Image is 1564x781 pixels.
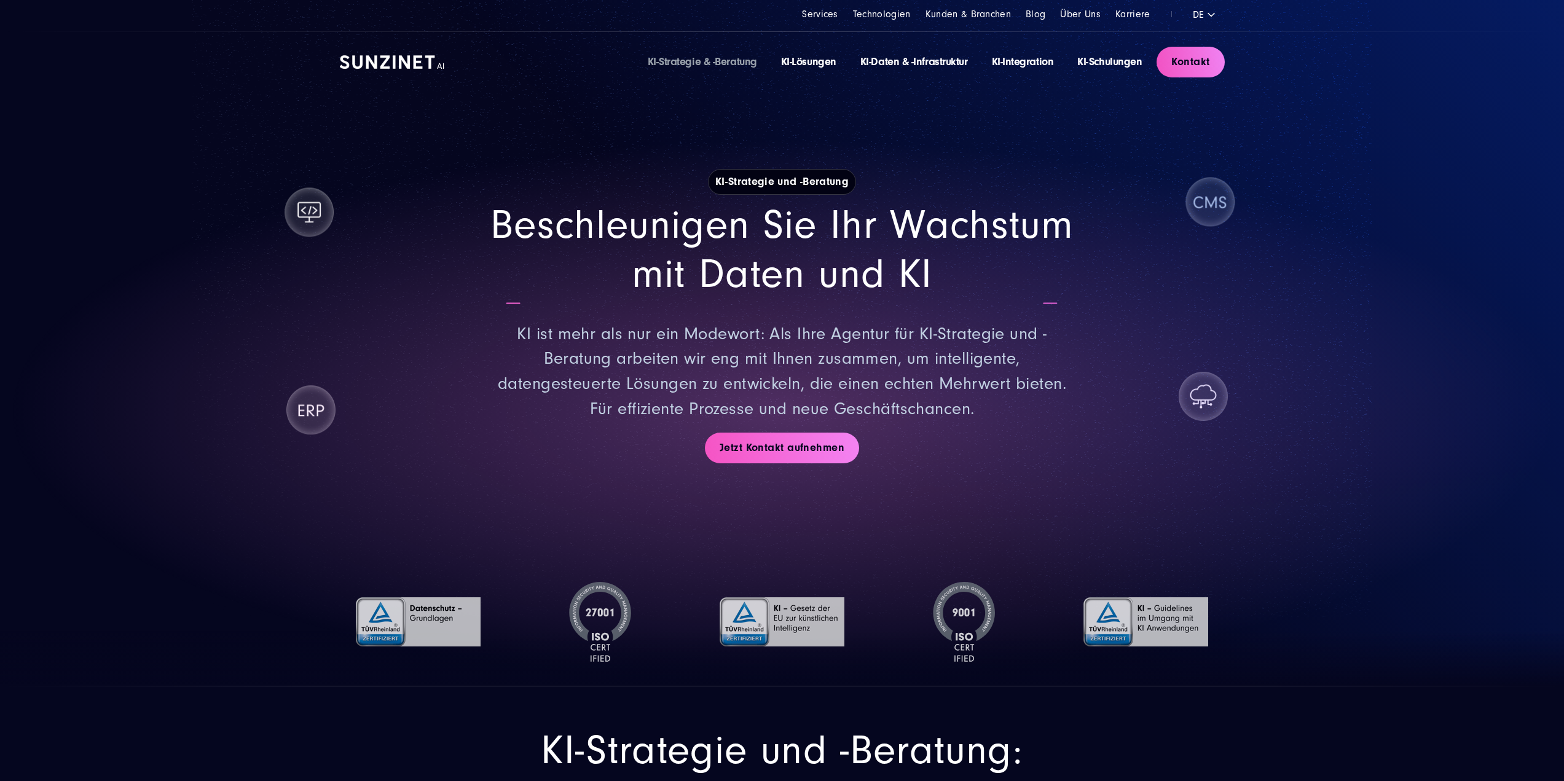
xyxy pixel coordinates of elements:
[860,55,968,68] a: KI-Daten & -Infrastruktur
[853,9,911,20] a: Technologien
[1157,47,1224,77] a: Kontakt
[992,55,1054,68] a: KI-Integration
[1026,9,1045,20] a: Blog
[1115,9,1150,20] a: Karriere
[781,55,836,68] a: KI-Lösungen
[802,9,838,20] a: Services
[356,582,481,662] img: TÜV Rheinland-Grundlagen | KI-Strategie und -Beratung von SUNZINET
[708,169,856,195] h1: KI-Strategie und -Beratung
[1077,55,1142,68] a: KI-Schulungen
[1060,9,1101,20] a: Über Uns
[1083,582,1208,662] img: TÜV Rheinland: Guidelines im Umgang mit KI Anwendungen | KI-Strategie und -Beratung von SUNZINET
[925,9,1011,20] a: Kunden & Branchen
[490,201,1074,299] h2: Beschleunigen Sie Ihr Wachstum mit Daten und KI
[569,582,631,662] img: ISO-27001 Zertifizierung | KI-Strategie und -Beratung von SUNZINET
[933,582,995,662] img: ISO-9001 Zertifizierung | KI-Strategie und -Beratung von SUNZINET
[648,54,1142,70] div: Navigation Menu
[340,55,444,69] img: SUNZINET AI Logo
[802,7,1150,22] div: Navigation Menu
[720,582,844,662] img: TÜV Rheinland: Gesetz der EU zur künstlichen Intelligenz | | KI-Strategie und -Beratung von SUNZINET
[648,55,757,68] a: KI-Strategie & -Beratung
[490,322,1074,422] p: KI ist mehr als nur ein Modewort: Als Ihre Agentur für KI-Strategie und -Beratung arbeiten wir en...
[705,433,859,463] a: Jetzt Kontakt aufnehmen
